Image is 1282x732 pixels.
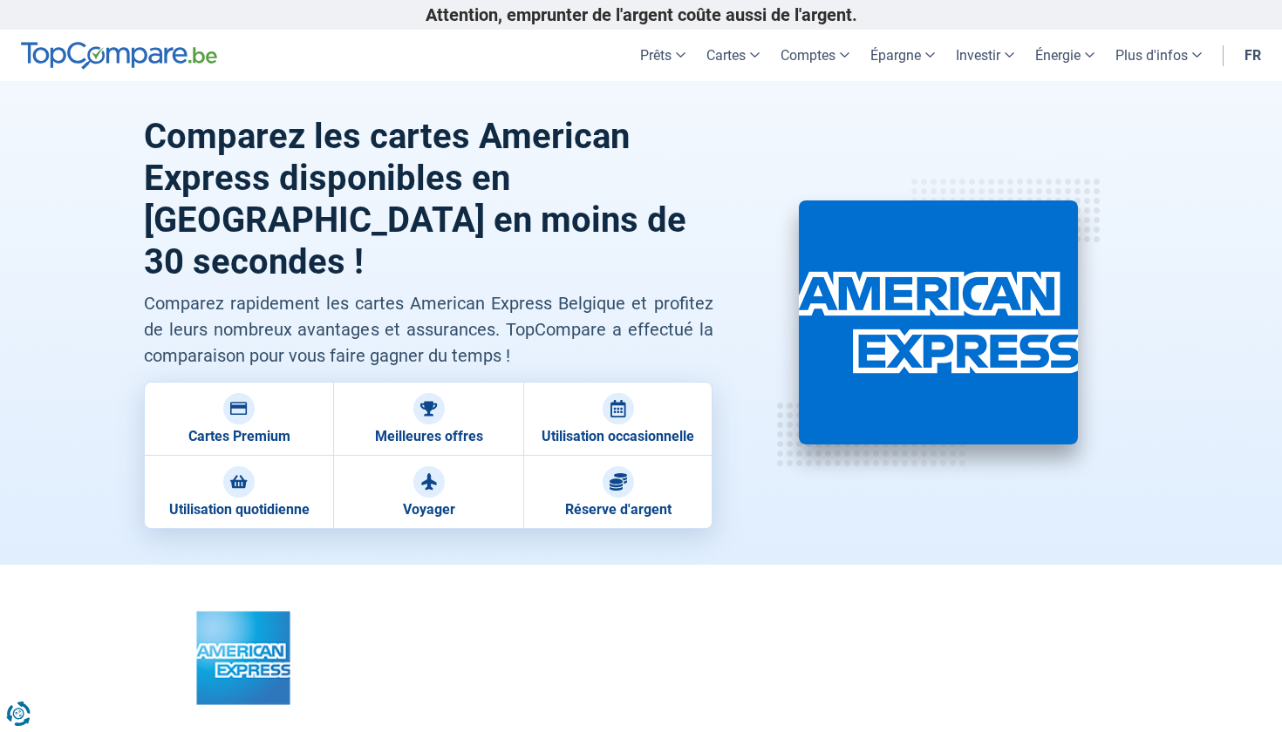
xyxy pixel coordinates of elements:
img: Utilisation quotidienne [230,473,248,491]
a: Voyager Voyager [333,456,522,529]
a: Meilleures offres Meilleures offres [333,382,522,456]
a: Utilisation quotidienne Utilisation quotidienne [144,456,333,529]
p: Comparez rapidement les cartes American Express Belgique et profitez de leurs nombreux avantages ... [144,290,713,369]
a: Comptes [770,30,860,81]
a: fr [1234,30,1272,81]
img: Voyager [420,473,438,491]
a: Cartes [696,30,770,81]
a: Plus d'infos [1105,30,1212,81]
a: Énergie [1025,30,1105,81]
img: Logo American Express [144,608,343,708]
a: Cartes Premium Cartes Premium [144,382,333,456]
a: Épargne [860,30,945,81]
img: TopCompare [21,42,217,70]
a: Réserve d'argent Réserve d'argent [523,456,713,529]
img: Cartes Premium [230,400,248,417]
p: Attention, emprunter de l'argent coûte aussi de l'argent. [144,4,1138,25]
a: Prêts [630,30,696,81]
h1: Comparez les cartes American Express disponibles en [GEOGRAPHIC_DATA] en moins de 30 secondes ! [144,116,713,283]
img: Meilleures offres [420,400,438,417]
a: Investir [945,30,1025,81]
img: Utilisation occasionnelle [610,400,627,417]
a: Utilisation occasionnelle Utilisation occasionnelle [523,382,713,456]
img: Réserve d'argent [610,473,627,491]
img: American Express [799,200,1078,444]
